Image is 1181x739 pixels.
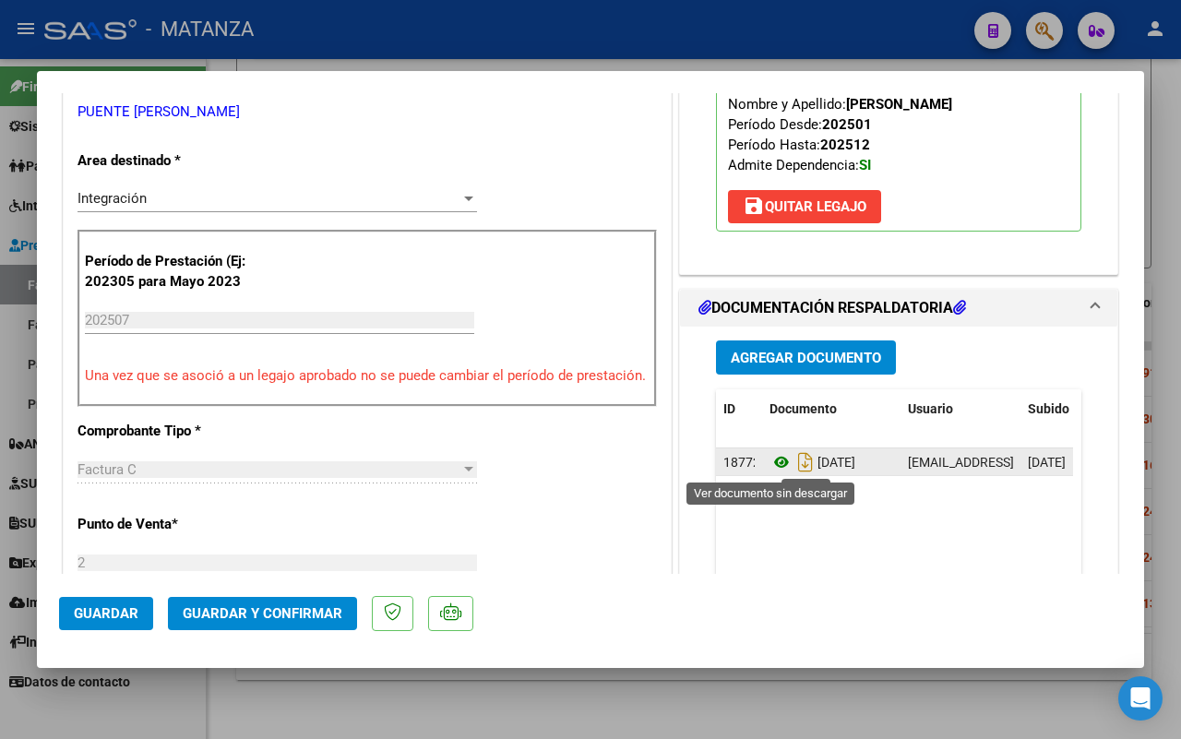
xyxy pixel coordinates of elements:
p: Comprobante Tipo * [78,421,251,442]
mat-expansion-panel-header: DOCUMENTACIÓN RESPALDATORIA [680,290,1117,327]
span: Factura C [78,461,137,478]
span: Agregar Documento [731,350,881,366]
p: PUENTE [PERSON_NAME] [78,101,657,123]
span: Integración [78,190,147,207]
strong: SI [859,157,871,173]
span: [DATE] [769,455,855,470]
span: Quitar Legajo [743,198,866,215]
strong: [PERSON_NAME] [846,96,952,113]
datatable-header-cell: Subido [1020,389,1113,429]
p: Punto de Venta [78,514,251,535]
button: Guardar [59,597,153,630]
span: [DATE] [1028,455,1066,470]
span: Guardar [74,605,138,622]
span: Documento [769,401,837,416]
button: Quitar Legajo [728,190,881,223]
span: 18772 [723,455,760,470]
span: ID [723,401,735,416]
span: Usuario [908,401,953,416]
mat-icon: save [743,195,765,217]
div: DOCUMENTACIÓN RESPALDATORIA [680,327,1117,709]
button: Guardar y Confirmar [168,597,357,630]
p: Area destinado * [78,150,251,172]
h1: DOCUMENTACIÓN RESPALDATORIA [698,297,966,319]
strong: 202512 [820,137,870,153]
i: Descargar documento [793,447,817,477]
span: Guardar y Confirmar [183,605,342,622]
div: Open Intercom Messenger [1118,676,1163,721]
span: Subido [1028,401,1069,416]
datatable-header-cell: ID [716,389,762,429]
span: CUIL: Nombre y Apellido: Período Desde: Período Hasta: Admite Dependencia: [728,76,952,173]
p: Período de Prestación (Ej: 202305 para Mayo 2023 [85,251,255,292]
strong: 202501 [822,116,872,133]
button: Agregar Documento [716,340,896,375]
datatable-header-cell: Usuario [901,389,1020,429]
p: Una vez que se asoció a un legajo aprobado no se puede cambiar el período de prestación. [85,365,650,387]
datatable-header-cell: Documento [762,389,901,429]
